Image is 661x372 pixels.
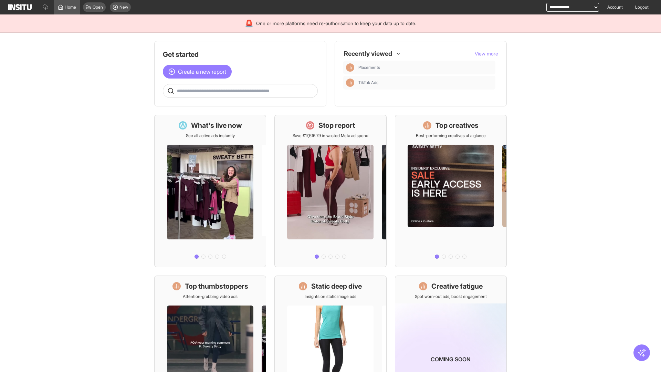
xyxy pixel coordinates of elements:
span: Create a new report [178,68,226,76]
h1: Get started [163,50,318,59]
span: Placements [358,65,493,70]
span: Open [93,4,103,10]
img: Logo [8,4,32,10]
a: What's live nowSee all active ads instantly [154,115,266,267]
h1: Static deep dive [311,281,362,291]
p: Attention-grabbing video ads [183,294,238,299]
h1: Stop report [318,121,355,130]
h1: What's live now [191,121,242,130]
p: Save £17,516.79 in wasted Meta ad spend [293,133,368,138]
span: View more [475,51,498,56]
h1: Top creatives [436,121,479,130]
button: View more [475,50,498,57]
span: TikTok Ads [358,80,378,85]
span: New [119,4,128,10]
div: Insights [346,63,354,72]
a: Top creativesBest-performing creatives at a glance [395,115,507,267]
p: Best-performing creatives at a glance [416,133,486,138]
p: See all active ads instantly [186,133,235,138]
div: 🚨 [245,19,253,28]
span: Placements [358,65,380,70]
span: TikTok Ads [358,80,493,85]
span: One or more platforms need re-authorisation to keep your data up to date. [256,20,416,27]
h1: Top thumbstoppers [185,281,248,291]
button: Create a new report [163,65,232,79]
div: Insights [346,79,354,87]
span: Home [65,4,76,10]
a: Stop reportSave £17,516.79 in wasted Meta ad spend [274,115,386,267]
p: Insights on static image ads [305,294,356,299]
